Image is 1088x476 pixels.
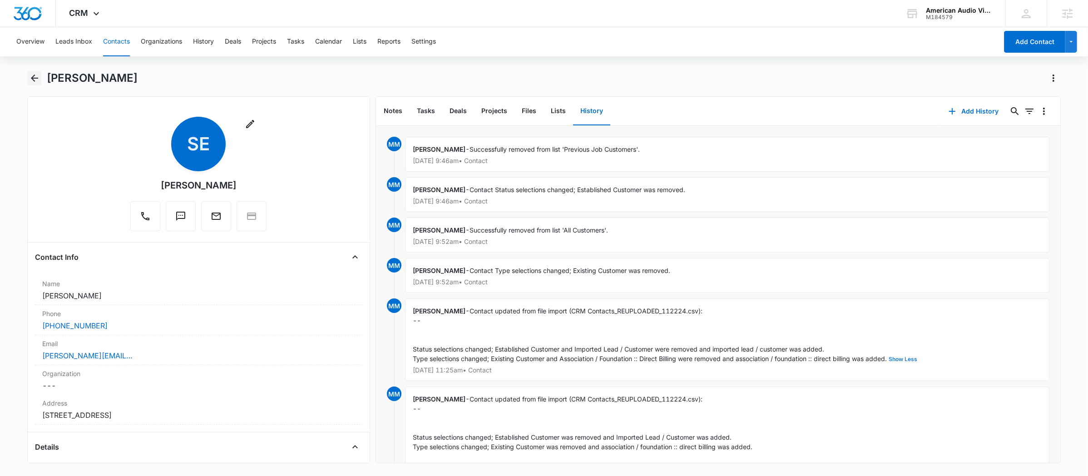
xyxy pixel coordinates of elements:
button: Lists [544,97,573,125]
h1: [PERSON_NAME] [47,71,138,85]
span: MM [387,258,401,273]
dd: --- [42,380,355,391]
p: [DATE] 9:46am • Contact [413,158,1042,164]
a: Call [130,215,160,223]
button: Deals [442,97,474,125]
div: Email[PERSON_NAME][EMAIL_ADDRESS][PERSON_NAME][DOMAIN_NAME] [35,335,362,365]
div: - [405,137,1049,172]
span: [PERSON_NAME] [413,145,465,153]
p: [DATE] 11:25am • Contact [413,367,1042,373]
button: Organizations [141,27,182,56]
label: Name [42,279,355,288]
h4: Contact Info [35,252,79,263]
button: Tasks [410,97,442,125]
span: MM [387,298,401,313]
a: [PHONE_NUMBER] [42,320,108,331]
button: Lists [353,27,366,56]
div: - [405,258,1049,293]
label: Organization [42,369,355,378]
button: Back [27,71,42,85]
button: Email [201,201,231,231]
button: Projects [252,27,276,56]
a: Text [166,215,196,223]
label: Address [42,398,355,408]
button: History [193,27,214,56]
span: Contact Type selections changed; Existing Customer was removed. [470,267,670,274]
span: MM [387,137,401,151]
div: account id [926,14,992,20]
button: Close [348,440,362,454]
div: Address[STREET_ADDRESS] [35,395,362,425]
button: Add Contact [1004,31,1065,53]
a: Email [201,215,231,223]
span: Contact Status selections changed; Established Customer was removed. [470,186,685,193]
span: Successfully removed from list 'Previous Job Customers'. [470,145,640,153]
button: Calendar [315,27,342,56]
div: account name [926,7,992,14]
h4: Details [35,441,59,452]
p: [DATE] 9:46am • Contact [413,198,1042,204]
button: Reports [377,27,401,56]
button: Search... [1008,104,1022,119]
button: Text [166,201,196,231]
div: Phone[PHONE_NUMBER] [35,305,362,335]
span: MM [387,387,401,401]
button: Files [514,97,544,125]
button: Show Less [887,357,919,362]
button: Deals [225,27,241,56]
button: Settings [411,27,436,56]
div: Organization--- [35,365,362,395]
button: Notes [376,97,410,125]
p: [DATE] 9:52am • Contact [413,238,1042,245]
button: History [573,97,610,125]
div: - [405,177,1049,212]
span: [PERSON_NAME] [413,267,465,274]
button: Projects [474,97,514,125]
div: Name[PERSON_NAME] [35,275,362,305]
div: - [405,298,1049,381]
a: [PERSON_NAME][EMAIL_ADDRESS][PERSON_NAME][DOMAIN_NAME] [42,350,133,361]
dd: [STREET_ADDRESS] [42,410,355,421]
button: Actions [1046,71,1061,85]
span: [PERSON_NAME] [413,226,465,234]
p: [DATE] 9:52am • Contact [413,279,1042,285]
button: Add History [940,100,1008,122]
button: Overflow Menu [1037,104,1051,119]
button: Contacts [103,27,130,56]
span: [PERSON_NAME] [413,186,465,193]
span: MM [387,218,401,232]
button: Tasks [287,27,304,56]
button: Filters [1022,104,1037,119]
div: - [405,218,1049,253]
dd: [PERSON_NAME] [42,290,355,301]
label: Phone [42,309,355,318]
button: Overview [16,27,45,56]
button: Close [348,250,362,264]
label: Email [42,339,355,348]
span: [PERSON_NAME] [413,395,465,403]
span: Successfully removed from list 'All Customers'. [470,226,608,234]
button: Leads Inbox [55,27,92,56]
div: [PERSON_NAME] [161,178,237,192]
span: Contact updated from file import (CRM Contacts_REUPLOADED_112224.csv): -- Status selections chang... [413,307,919,362]
span: [PERSON_NAME] [413,307,465,315]
span: MM [387,177,401,192]
span: CRM [69,8,89,18]
button: Call [130,201,160,231]
span: SE [171,117,226,171]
